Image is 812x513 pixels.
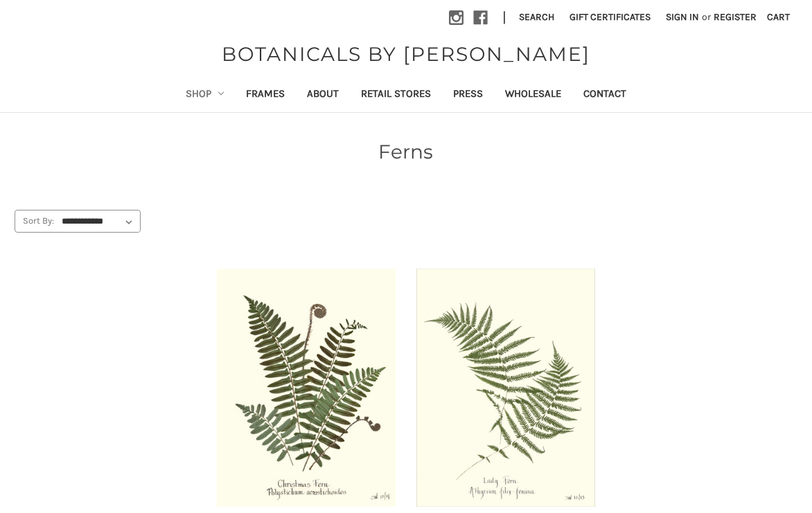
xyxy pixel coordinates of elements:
a: Wholesale [494,78,572,112]
span: or [700,10,712,24]
a: About [296,78,350,112]
a: Contact [572,78,637,112]
a: Retail Stores [350,78,442,112]
h1: Ferns [15,137,797,166]
img: Unframed [216,269,397,507]
a: Shop [175,78,236,112]
a: LADY FERN, Price range from $49.99 to $434.99 [416,269,597,507]
a: BOTANICALS BY [PERSON_NAME] [215,39,597,69]
span: Cart [767,11,790,23]
a: Press [442,78,494,112]
img: Unframed [416,269,597,507]
a: CHRISTMAS FERN, Price range from $49.99 to $434.99 [216,269,397,507]
li: | [497,7,511,29]
a: Frames [235,78,296,112]
label: Sort By: [15,210,54,231]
